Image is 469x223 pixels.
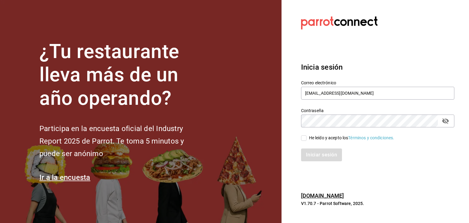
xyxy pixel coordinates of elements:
label: Correo electrónico [301,80,454,85]
h2: Participa en la encuesta oficial del Industry Report 2025 de Parrot. Te toma 5 minutos y puede se... [39,122,204,160]
p: V1.70.7 - Parrot Software, 2025. [301,200,454,207]
button: passwordField [440,116,451,126]
a: Términos y condiciones. [348,135,394,140]
div: He leído y acepto los [309,135,394,141]
h1: ¿Tu restaurante lleva más de un año operando? [39,40,204,110]
h3: Inicia sesión [301,62,454,73]
input: Ingresa tu correo electrónico [301,87,454,100]
a: Ir a la encuesta [39,173,90,182]
label: Contraseña [301,108,454,112]
a: [DOMAIN_NAME] [301,192,344,199]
